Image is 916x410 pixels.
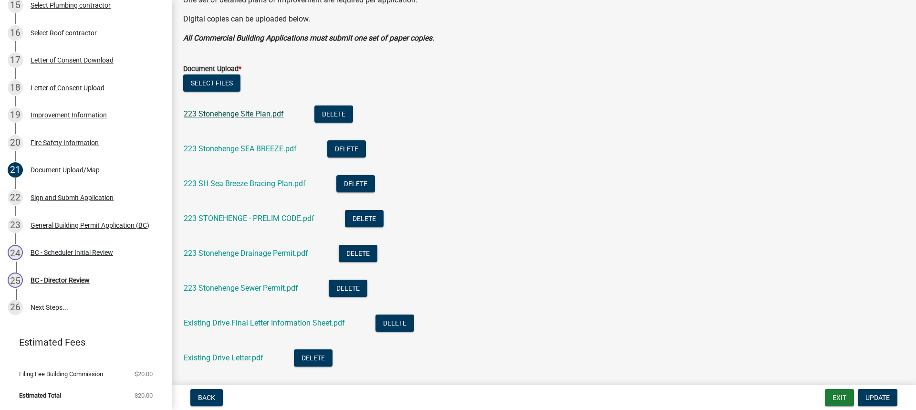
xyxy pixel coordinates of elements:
wm-modal-confirm: Delete Document [336,180,375,189]
div: 20 [8,135,23,150]
span: $20.00 [135,392,153,399]
a: 223 Stonehenge Sewer Permit.pdf [184,284,298,293]
button: Update [858,389,897,406]
div: Sign and Submit Application [31,194,114,201]
a: 223 Stonehenge Site Plan.pdf [184,109,284,118]
button: Delete [294,349,333,367]
div: Document Upload/Map [31,167,100,173]
wm-modal-confirm: Delete Document [327,145,366,154]
div: 23 [8,218,23,233]
wm-modal-confirm: Delete Document [345,215,384,224]
button: Delete [327,140,366,158]
a: 223 Stonehenge SEA BREEZE.pdf [184,144,297,153]
button: Back [190,389,223,406]
wm-modal-confirm: Delete Document [329,284,367,294]
button: Exit [825,389,854,406]
div: BC - Scheduler Initial Review [31,249,113,256]
button: Select files [183,74,240,92]
a: 223 SH Sea Breeze Bracing Plan.pdf [184,179,306,188]
div: 16 [8,25,23,41]
wm-modal-confirm: Delete Document [339,250,377,259]
a: Existing Drive Final Letter Information Sheet.pdf [184,318,345,327]
div: 21 [8,162,23,178]
div: Select Plumbing contractor [31,2,111,9]
div: Letter of Consent Upload [31,84,104,91]
label: Document Upload [183,66,241,73]
p: Digital copies can be uploaded below. [183,13,905,25]
a: 223 Stonehenge Drainage Permit.pdf [184,249,308,258]
wm-modal-confirm: Delete Document [314,110,353,119]
a: Existing Drive Letter.pdf [184,353,263,362]
div: 24 [8,245,23,260]
div: 26 [8,300,23,315]
a: 223 STONEHENGE - PRELIM CODE.pdf [184,214,314,223]
div: Select Roof contractor [31,30,97,36]
button: Delete [336,175,375,192]
wm-modal-confirm: Delete Document [294,354,333,363]
div: 22 [8,190,23,205]
button: Delete [375,315,414,332]
div: 18 [8,80,23,95]
div: 19 [8,107,23,123]
span: $20.00 [135,371,153,377]
div: BC - Director Review [31,277,90,284]
span: Filing Fee Building Commission [19,371,103,377]
span: Update [865,394,890,401]
wm-modal-confirm: Delete Document [375,319,414,328]
button: Delete [314,105,353,123]
div: Fire Safety Information [31,139,99,146]
button: Delete [345,210,384,227]
div: General Building Permit Application (BC) [31,222,149,229]
div: 17 [8,53,23,68]
a: Estimated Fees [8,333,156,352]
strong: All Commercial Building Applications must submit one set of paper copies. [183,33,434,42]
span: Back [198,394,215,401]
div: Improvement Information [31,112,107,118]
span: Estimated Total [19,392,61,399]
div: Letter of Consent Download [31,57,114,63]
button: Delete [339,245,377,262]
button: Delete [329,280,367,297]
div: 25 [8,273,23,288]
